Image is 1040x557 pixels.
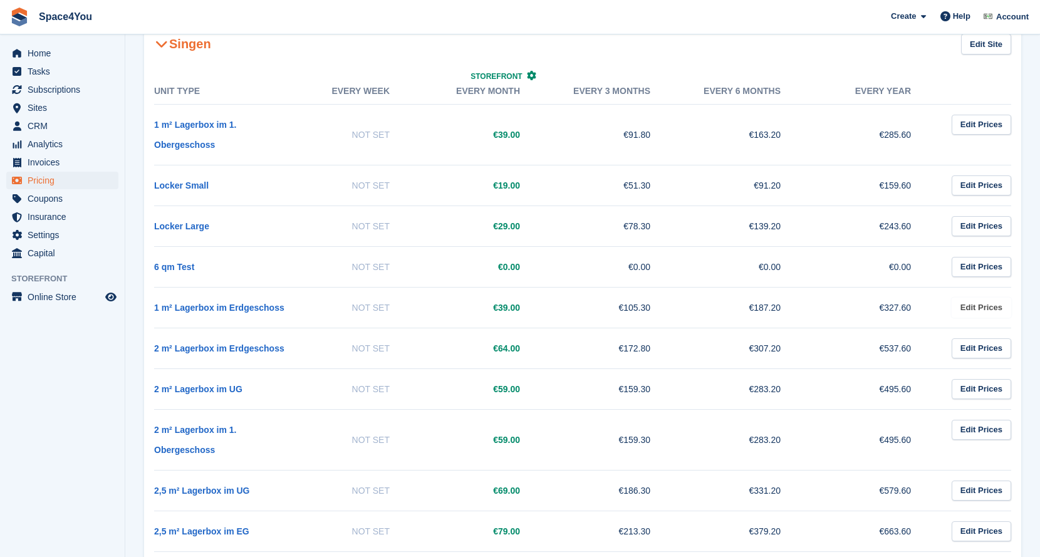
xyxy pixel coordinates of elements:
a: 2 m² Lagerbox im 1. Obergeschoss [154,425,236,455]
td: €159.60 [806,165,936,206]
td: €139.20 [675,206,806,246]
td: €495.60 [806,368,936,409]
a: 2,5 m² Lagerbox im EG [154,526,249,536]
a: menu [6,154,118,171]
a: Edit Prices [952,379,1011,400]
a: 1 m² Lagerbox im 1. Obergeschoss [154,120,236,150]
a: menu [6,63,118,80]
span: Storefront [471,72,522,81]
td: €59.00 [415,409,545,470]
a: menu [6,117,118,135]
a: Edit Prices [952,298,1011,318]
a: 6 qm Test [154,262,194,272]
td: €327.60 [806,287,936,328]
a: Space4You [34,6,97,27]
td: €213.30 [545,511,675,551]
td: €663.60 [806,511,936,551]
td: €537.60 [806,328,936,368]
a: Edit Prices [952,115,1011,135]
a: menu [6,172,118,189]
a: menu [6,288,118,306]
span: Invoices [28,154,103,171]
th: Unit Type [154,78,284,105]
a: menu [6,244,118,262]
td: Not Set [284,287,415,328]
td: €187.20 [675,287,806,328]
a: Edit Site [961,34,1011,55]
span: Tasks [28,63,103,80]
td: €79.00 [415,511,545,551]
th: Every year [806,78,936,105]
a: 1 m² Lagerbox im Erdgeschoss [154,303,284,313]
td: €0.00 [415,246,545,287]
td: €39.00 [415,104,545,165]
td: €163.20 [675,104,806,165]
a: menu [6,208,118,226]
td: €0.00 [806,246,936,287]
td: Not Set [284,409,415,470]
span: Home [28,44,103,62]
td: €172.80 [545,328,675,368]
span: Account [996,11,1029,23]
a: Edit Prices [952,257,1011,278]
td: Not Set [284,511,415,551]
a: 2 m² Lagerbox im Erdgeschoss [154,343,284,353]
a: Edit Prices [952,420,1011,440]
span: Capital [28,244,103,262]
td: €91.20 [675,165,806,206]
span: Coupons [28,190,103,207]
td: €105.30 [545,287,675,328]
a: menu [6,226,118,244]
span: Insurance [28,208,103,226]
td: €243.60 [806,206,936,246]
a: Preview store [103,289,118,305]
td: €159.30 [545,368,675,409]
td: Not Set [284,368,415,409]
th: Every month [415,78,545,105]
th: Every 6 months [675,78,806,105]
h2: Singen [154,36,211,51]
a: 2,5 m² Lagerbox im UG [154,486,249,496]
td: Not Set [284,470,415,511]
span: Storefront [11,273,125,285]
td: €0.00 [675,246,806,287]
span: Pricing [28,172,103,189]
td: €64.00 [415,328,545,368]
span: Analytics [28,135,103,153]
a: menu [6,81,118,98]
td: €186.30 [545,470,675,511]
a: menu [6,99,118,117]
td: €159.30 [545,409,675,470]
td: €307.20 [675,328,806,368]
span: Settings [28,226,103,244]
td: €29.00 [415,206,545,246]
a: Storefront [471,72,536,81]
td: €331.20 [675,470,806,511]
img: Finn-Kristof Kausch [982,10,994,23]
span: Subscriptions [28,81,103,98]
a: Edit Prices [952,216,1011,237]
a: menu [6,44,118,62]
th: Every week [284,78,415,105]
span: Online Store [28,288,103,306]
a: Edit Prices [952,338,1011,359]
td: Not Set [284,246,415,287]
td: Not Set [284,165,415,206]
td: Not Set [284,206,415,246]
td: €69.00 [415,470,545,511]
td: Not Set [284,328,415,368]
td: €39.00 [415,287,545,328]
a: Edit Prices [952,521,1011,542]
a: Locker Large [154,221,209,231]
td: Not Set [284,104,415,165]
td: €59.00 [415,368,545,409]
td: €51.30 [545,165,675,206]
a: Edit Prices [952,175,1011,196]
td: €495.60 [806,409,936,470]
a: Edit Prices [952,481,1011,501]
td: €579.60 [806,470,936,511]
span: Sites [28,99,103,117]
span: Help [953,10,970,23]
td: €78.30 [545,206,675,246]
span: CRM [28,117,103,135]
